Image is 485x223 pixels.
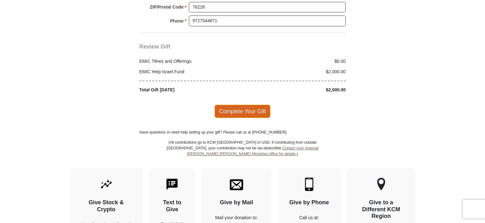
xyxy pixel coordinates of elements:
[139,43,170,50] span: Review Gift
[136,58,243,65] div: EMIC Tithes and Offerings
[358,199,404,220] h4: Give to a Different KCM Region
[139,129,346,135] p: Have questions or need help setting up your gift? Please call us at [PHONE_NUMBER].
[289,214,329,221] p: Call us at:
[213,199,260,206] h4: Give by Mail
[242,87,349,93] div: $2,000.00
[166,140,319,168] p: (All contributions go to KCM [GEOGRAPHIC_DATA] in USD. If contributing from outside [GEOGRAPHIC_D...
[242,58,349,65] div: $0.00
[213,214,260,221] p: Mail your donation to:
[377,178,386,191] img: other-region
[165,178,179,191] img: text-to-give.svg
[81,199,132,213] h4: Give Stock & Crypto
[161,199,184,213] h4: Text to Give
[170,16,184,25] strong: Phone
[150,3,184,11] strong: ZIP/Postal Code
[136,69,243,75] div: EMIC Help Israel Fund
[230,178,243,191] img: envelope.svg
[289,199,329,206] h4: Give by Phone
[136,87,243,93] div: Total Gift [DATE]
[302,178,316,191] img: mobile.svg
[187,146,318,156] a: Contact your regional [PERSON_NAME] [PERSON_NAME] Ministries office for details.
[215,105,271,118] span: Complete Your Gift
[242,69,349,75] div: $2,000.00
[100,178,113,191] img: give-by-stock.svg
